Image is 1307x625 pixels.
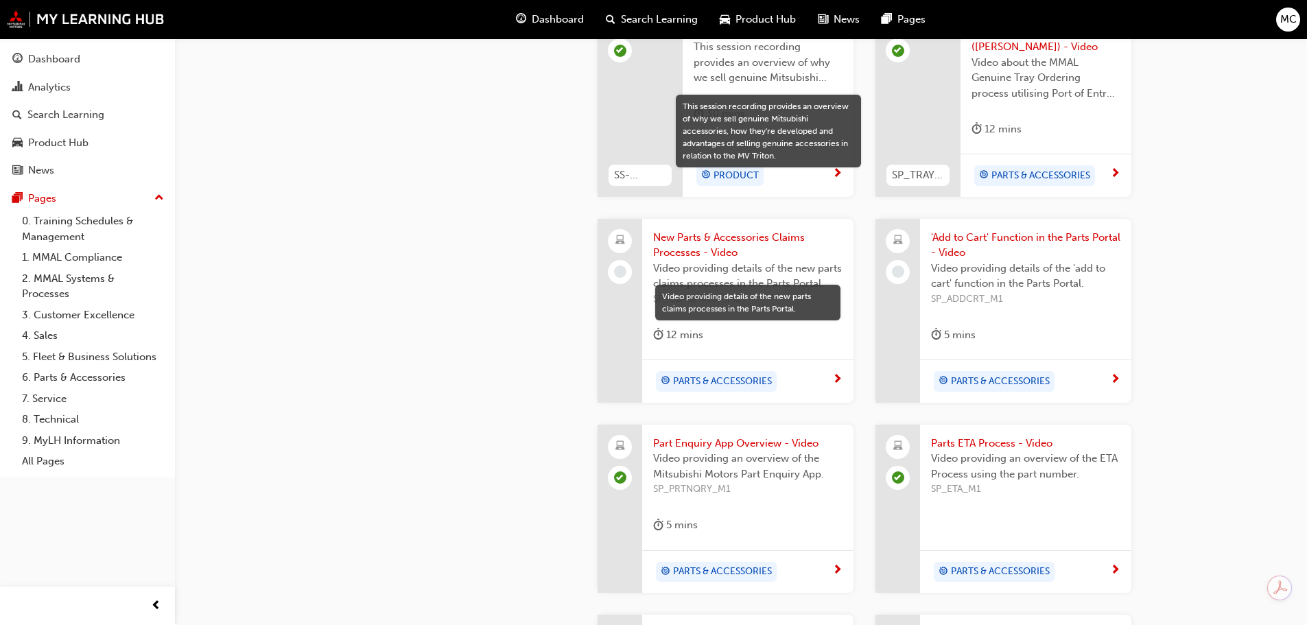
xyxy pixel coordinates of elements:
[615,232,625,250] span: laptop-icon
[598,425,853,593] a: Part Enquiry App Overview - VideoVideo providing an overview of the Mitsubishi Motors Part Enquir...
[532,12,584,27] span: Dashboard
[653,482,843,497] span: SP_PRTNQRY_M1
[1110,168,1120,180] span: next-icon
[951,564,1050,580] span: PARTS & ACCESSORIES
[818,11,828,28] span: news-icon
[1280,12,1297,27] span: MC
[714,168,759,184] span: PRODUCT
[28,163,54,178] div: News
[595,5,709,34] a: search-iconSearch Learning
[12,109,22,121] span: search-icon
[614,471,626,484] span: learningRecordVerb_COMPLETE-icon
[505,5,595,34] a: guage-iconDashboard
[832,168,843,180] span: next-icon
[653,517,698,534] div: 5 mins
[28,191,56,207] div: Pages
[12,165,23,177] span: news-icon
[939,373,948,390] span: target-icon
[972,55,1120,102] span: Video about the MMAL Genuine Tray Ordering process utilising Port of Entry ([PERSON_NAME]) locati...
[16,409,169,430] a: 8. Technical
[615,438,625,456] span: laptop-icon
[653,327,663,344] span: duration-icon
[28,51,80,67] div: Dashboard
[834,12,860,27] span: News
[16,305,169,326] a: 3. Customer Excellence
[516,11,526,28] span: guage-icon
[951,374,1050,390] span: PARTS & ACCESSORIES
[673,374,772,390] span: PARTS & ACCESSORIES
[653,292,843,307] span: SP_CLMSPRCSS_M1
[5,75,169,100] a: Analytics
[807,5,871,34] a: news-iconNews
[653,230,843,261] span: New Parts & Accessories Claims Processes - Video
[5,130,169,156] a: Product Hub
[893,438,903,456] span: laptop-icon
[28,80,71,95] div: Analytics
[931,261,1120,292] span: Video providing details of the 'add to cart' function in the Parts Portal.
[5,186,169,211] button: Pages
[598,219,853,403] a: New Parts & Accessories Claims Processes - VideoVideo providing details of the new parts claims p...
[606,11,615,28] span: search-icon
[12,193,23,205] span: pages-icon
[1110,565,1120,577] span: next-icon
[5,102,169,128] a: Search Learning
[661,373,670,390] span: target-icon
[882,11,892,28] span: pages-icon
[7,10,165,28] img: mmal
[12,137,23,150] span: car-icon
[735,12,796,27] span: Product Hub
[939,563,948,581] span: target-icon
[694,39,843,86] span: This session recording provides an overview of why we sell genuine Mitsubishi accessories, how th...
[709,5,807,34] a: car-iconProduct Hub
[1110,374,1120,386] span: next-icon
[12,54,23,66] span: guage-icon
[662,290,834,315] div: Video providing details of the new parts claims processes in the Parts Portal.
[673,564,772,580] span: PARTS & ACCESSORIES
[621,12,698,27] span: Search Learning
[875,425,1131,593] a: Parts ETA Process - VideoVideo providing an overview of the ETA Process using the part number.SP_...
[892,471,904,484] span: learningRecordVerb_COMPLETE-icon
[12,82,23,94] span: chart-icon
[154,189,164,207] span: up-icon
[653,261,843,292] span: Video providing details of the new parts claims processes in the Parts Portal.
[683,100,854,162] div: This session recording provides an overview of why we sell genuine Mitsubishi accessories, how th...
[5,47,169,72] a: Dashboard
[979,167,989,185] span: target-icon
[931,292,1120,307] span: SP_ADDCRT_M1
[653,327,703,344] div: 12 mins
[931,230,1120,261] span: 'Add to Cart' Function in the Parts Portal - Video
[832,565,843,577] span: next-icon
[875,219,1131,403] a: 'Add to Cart' Function in the Parts Portal - VideoVideo providing details of the 'add to cart' fu...
[832,374,843,386] span: next-icon
[653,436,843,451] span: Part Enquiry App Overview - Video
[16,325,169,346] a: 4. Sales
[16,388,169,410] a: 7. Service
[653,451,843,482] span: Video providing an overview of the Mitsubishi Motors Part Enquiry App.
[701,167,711,185] span: target-icon
[661,563,670,581] span: target-icon
[897,12,926,27] span: Pages
[5,44,169,186] button: DashboardAnalyticsSearch LearningProduct HubNews
[16,367,169,388] a: 6. Parts & Accessories
[16,451,169,472] a: All Pages
[28,135,89,151] div: Product Hub
[892,45,904,57] span: learningRecordVerb_COMPLETE-icon
[931,451,1120,482] span: Video providing an overview of the ETA Process using the part number.
[16,247,169,268] a: 1. MMAL Compliance
[871,5,937,34] a: pages-iconPages
[151,598,161,615] span: prev-icon
[16,430,169,451] a: 9. MyLH Information
[614,167,666,183] span: SS-MVTGA-M1
[720,11,730,28] span: car-icon
[5,158,169,183] a: News
[614,266,626,278] span: learningRecordVerb_NONE-icon
[931,436,1120,451] span: Parts ETA Process - Video
[16,211,169,247] a: 0. Training Schedules & Management
[893,232,903,250] span: laptop-icon
[972,121,982,138] span: duration-icon
[16,346,169,368] a: 5. Fleet & Business Solutions
[653,517,663,534] span: duration-icon
[1276,8,1300,32] button: MC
